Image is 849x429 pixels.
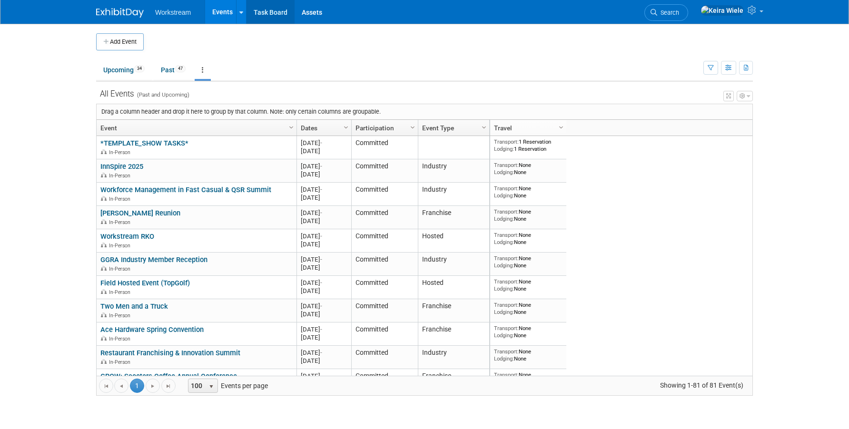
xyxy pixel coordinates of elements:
[109,336,133,342] span: In-Person
[494,325,563,339] div: None None
[301,310,347,318] div: [DATE]
[188,379,205,392] span: 100
[351,276,418,299] td: Committed
[320,279,322,286] span: -
[101,243,107,247] img: In-Person Event
[422,120,483,136] a: Event Type
[99,379,113,393] a: Go to the first page
[301,185,347,194] div: [DATE]
[355,120,412,136] a: Participation
[320,302,322,310] span: -
[320,256,322,263] span: -
[96,33,144,50] button: Add Event
[101,289,107,294] img: In-Person Event
[109,359,133,365] span: In-Person
[351,299,418,322] td: Committed
[320,186,322,193] span: -
[102,382,110,390] span: Go to the first page
[351,229,418,253] td: Committed
[175,65,186,72] span: 47
[301,162,347,170] div: [DATE]
[320,163,322,170] span: -
[418,206,489,229] td: Franchise
[418,299,489,322] td: Franchise
[134,91,189,98] span: (Past and Upcoming)
[100,139,188,147] a: *TEMPLATE_SHOW TASKS*
[494,232,519,238] span: Transport:
[409,124,416,131] span: Column Settings
[301,232,347,240] div: [DATE]
[494,371,519,378] span: Transport:
[155,9,191,16] span: Workstream
[287,124,295,131] span: Column Settings
[351,322,418,346] td: Committed
[109,196,133,202] span: In-Person
[96,61,152,79] a: Upcoming34
[494,255,519,262] span: Transport:
[494,169,514,175] span: Lodging:
[101,359,107,364] img: In-Person Event
[100,120,290,136] a: Event
[100,302,168,311] a: Two Men and a Truck
[109,243,133,249] span: In-Person
[101,312,107,317] img: In-Person Event
[146,379,160,393] a: Go to the next page
[494,355,514,362] span: Lodging:
[301,255,347,263] div: [DATE]
[494,138,563,152] div: 1 Reservation 1 Reservation
[301,333,347,341] div: [DATE]
[154,61,193,79] a: Past47
[301,325,347,333] div: [DATE]
[301,279,347,287] div: [DATE]
[101,336,107,341] img: In-Person Event
[109,312,133,319] span: In-Person
[101,196,107,201] img: In-Person Event
[557,124,565,131] span: Column Settings
[418,183,489,206] td: Industry
[320,233,322,240] span: -
[130,379,144,393] span: 1
[494,208,519,215] span: Transport:
[494,302,519,308] span: Transport:
[100,349,240,357] a: Restaurant Franchising & Innovation Summit
[644,4,688,21] a: Search
[100,209,180,217] a: [PERSON_NAME] Reunion
[494,208,563,222] div: None None
[418,276,489,299] td: Hosted
[494,278,519,285] span: Transport:
[301,302,347,310] div: [DATE]
[494,348,519,355] span: Transport:
[286,120,297,134] a: Column Settings
[342,124,350,131] span: Column Settings
[494,120,560,136] a: Travel
[301,209,347,217] div: [DATE]
[480,124,488,131] span: Column Settings
[494,146,514,152] span: Lodging:
[101,266,107,271] img: In-Person Event
[109,219,133,225] span: In-Person
[176,379,277,393] span: Events per page
[165,382,172,390] span: Go to the last page
[96,8,144,18] img: ExhibitDay
[109,149,133,156] span: In-Person
[351,369,418,392] td: Committed
[301,240,347,248] div: [DATE]
[301,194,347,202] div: [DATE]
[418,369,489,392] td: Franchise
[351,183,418,206] td: Committed
[207,383,215,390] span: select
[109,173,133,179] span: In-Person
[100,279,190,287] a: Field Hosted Event (TopGolf)
[109,289,133,295] span: In-Person
[320,209,322,216] span: -
[494,255,563,269] div: None None
[408,120,418,134] a: Column Settings
[494,332,514,339] span: Lodging:
[494,138,519,145] span: Transport:
[97,104,752,119] div: Drag a column header and drop it here to group by that column. Note: only certain columns are gro...
[320,349,322,356] span: -
[494,215,514,222] span: Lodging:
[494,325,519,331] span: Transport:
[301,120,345,136] a: Dates
[494,239,514,245] span: Lodging:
